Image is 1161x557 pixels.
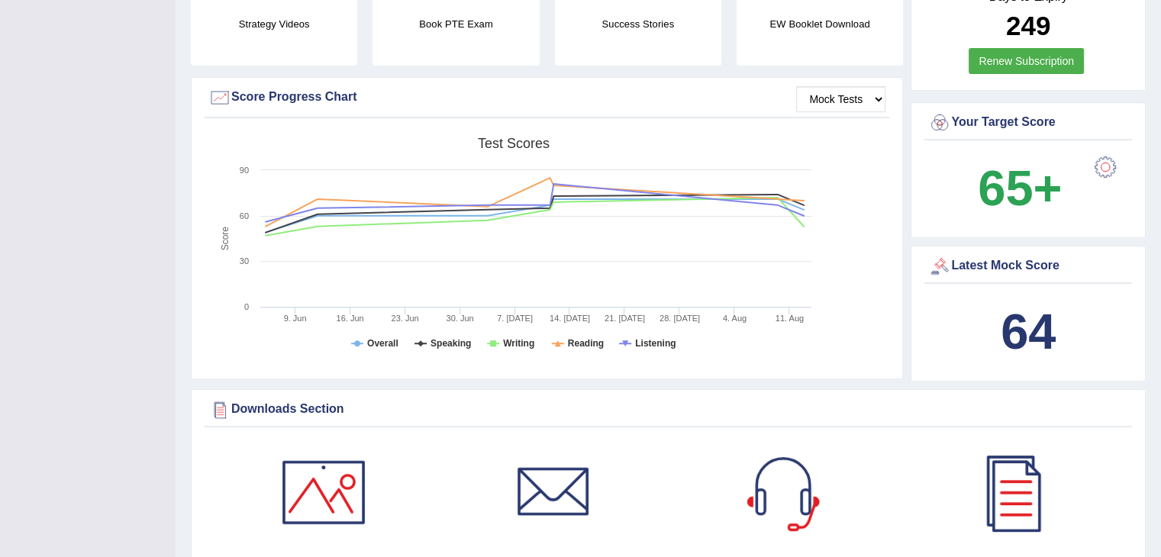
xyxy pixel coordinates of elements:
a: Renew Subscription [969,48,1084,74]
tspan: Test scores [478,136,550,151]
tspan: Score [220,227,231,251]
b: 249 [1006,11,1050,40]
text: 60 [240,211,249,221]
tspan: Overall [367,338,398,349]
tspan: 9. Jun [284,314,307,323]
h4: Success Stories [555,16,721,32]
div: Latest Mock Score [928,255,1128,278]
div: Your Target Score [928,111,1128,134]
b: 65+ [978,160,1062,216]
h4: Strategy Videos [191,16,357,32]
text: 0 [244,302,249,311]
tspan: 30. Jun [446,314,473,323]
tspan: Writing [503,338,534,349]
tspan: 11. Aug [776,314,804,323]
tspan: 16. Jun [337,314,364,323]
text: 90 [240,166,249,175]
tspan: Speaking [431,338,471,349]
tspan: 21. [DATE] [605,314,645,323]
h4: EW Booklet Download [737,16,903,32]
tspan: 14. [DATE] [550,314,590,323]
tspan: Listening [635,338,676,349]
tspan: Reading [568,338,604,349]
tspan: 28. [DATE] [660,314,700,323]
tspan: 7. [DATE] [497,314,533,323]
div: Score Progress Chart [208,86,885,109]
text: 30 [240,256,249,266]
b: 64 [1001,304,1056,359]
h4: Book PTE Exam [372,16,539,32]
tspan: 23. Jun [392,314,419,323]
div: Downloads Section [208,398,1128,421]
tspan: 4. Aug [723,314,747,323]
